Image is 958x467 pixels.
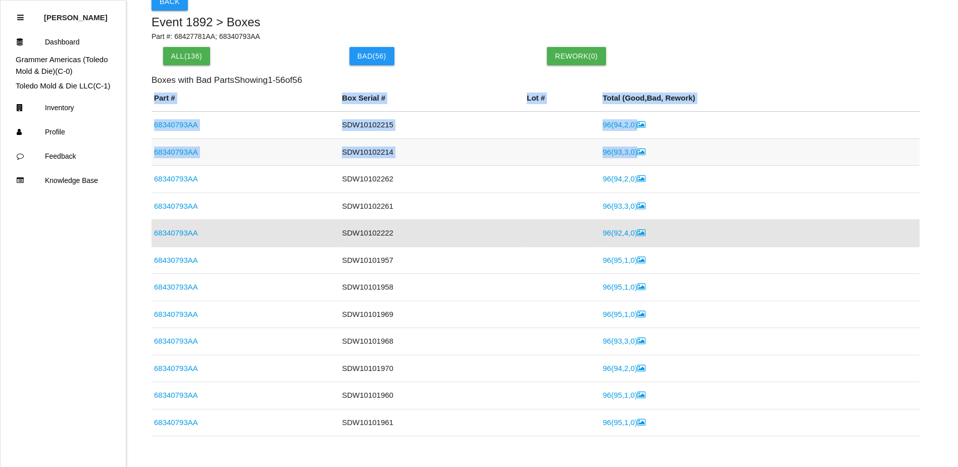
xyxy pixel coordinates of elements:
td: SDW10101959 [339,436,524,463]
td: SDW10102222 [339,220,524,247]
td: SDW10101960 [339,382,524,409]
td: SDW10102261 [339,193,524,220]
td: SDW10101958 [339,274,524,301]
a: 68430793AA [154,283,198,291]
i: Image Inside [637,202,645,210]
i: Image Inside [637,229,645,237]
th: Part # [152,92,339,112]
a: 68340793AA [154,148,198,156]
td: SDW10101970 [339,355,524,382]
div: Toledo Mold & Die LLC's Dashboard [1,80,126,92]
i: Image Inside [637,418,645,426]
a: 96(95,1,0) [602,310,645,318]
td: SDW10101961 [339,409,524,436]
button: All(136) [163,47,211,65]
a: Knowledge Base [1,168,126,193]
p: Eric Schneider [44,6,108,22]
a: 96(94,2,0) [602,120,645,129]
a: 68340793AA [154,364,198,372]
a: 96(94,2,0) [602,364,645,372]
td: SDW10102214 [339,138,524,166]
a: 96(95,1,0) [602,418,645,427]
p: Part #: 68427781AA; 68340793AA [152,31,920,42]
a: 96(95,1,0) [602,256,645,264]
a: 96(95,1,0) [602,283,645,291]
td: SDW10102215 [339,112,524,139]
i: Image Inside [637,337,645,345]
a: 96(92,4,0) [602,228,645,237]
button: Bad(56) [349,47,394,65]
i: Image Inside [637,256,645,264]
a: 96(95,1,0) [602,391,645,399]
a: Profile [1,120,126,144]
td: SDW10102262 [339,166,524,193]
i: Image Inside [637,175,645,182]
a: 68340793AA [154,391,198,399]
a: 96(93,3,0) [602,337,645,345]
a: 68340793AA [154,202,198,210]
a: 68340793AA [154,174,198,183]
th: Lot # [524,92,600,112]
i: Image Inside [637,148,645,156]
a: 68430793AA [154,256,198,264]
a: 68340793AA [154,337,198,345]
a: 96(93,3,0) [602,148,645,156]
i: Image Inside [637,310,645,318]
i: Image Inside [637,364,645,372]
a: 68340793AA [154,120,198,129]
i: Image Inside [637,283,645,291]
a: Inventory [1,96,126,120]
th: Box Serial # [339,92,524,112]
a: 68340793AA [154,418,198,427]
a: Dashboard [1,30,126,54]
th: Total ( Good , Bad , Rework) [600,92,920,112]
button: Rework(0) [547,47,606,65]
td: SDW10101969 [339,301,524,328]
i: Image Inside [637,121,645,128]
a: 96(93,3,0) [602,202,645,210]
h5: Event 1892 > Boxes [152,16,920,29]
i: Image Inside [637,391,645,399]
h6: Boxes with Bad Parts Showing 1 - 56 of 56 [152,75,920,85]
a: 68340793AA [154,310,198,318]
a: Toledo Mold & Die LLC(C-1) [16,81,111,90]
div: Grammer Americas (Toledo Mold & Die)'s Dashboard [1,54,126,77]
a: Feedback [1,144,126,168]
a: 68340793AA [154,228,198,237]
a: 96(94,2,0) [602,174,645,183]
div: Close [17,6,24,30]
a: Grammer Americas (Toledo Mold & Die)(C-0) [16,55,108,75]
td: SDW10101957 [339,247,524,274]
td: SDW10101968 [339,328,524,355]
